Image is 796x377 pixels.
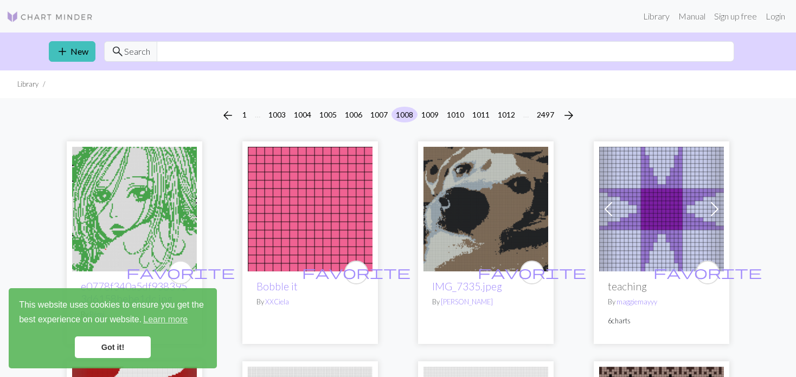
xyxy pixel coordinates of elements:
span: Search [124,45,150,58]
button: favourite [520,261,544,284]
i: Previous [221,109,234,122]
a: Library [639,5,674,27]
img: IMG_7335.jpeg [423,147,548,271]
a: maggiemayyy [617,297,657,306]
nav: Page navigation [217,107,580,124]
button: favourite [344,261,368,284]
button: 1 [238,107,251,122]
img: teaching [599,147,724,271]
button: favourite [696,261,720,284]
span: add [56,44,69,59]
h2: teaching [608,280,715,292]
img: e0778f340a5df9383953d6158bebe1dc.jpg [72,147,197,271]
button: 1010 [442,107,468,122]
a: IMG_7335.jpeg [432,280,502,292]
i: favourite [126,262,235,283]
img: Bobble it [248,147,373,271]
button: 1008 [391,107,418,122]
button: 1003 [264,107,290,122]
a: IMG_7335.jpeg [423,203,548,213]
button: 1004 [290,107,316,122]
span: favorite [478,264,586,281]
a: learn more about cookies [142,311,189,328]
p: By [608,297,715,307]
a: e0778f340a5df9383953d6158bebe1dc.jpg [72,203,197,213]
button: 1007 [366,107,392,122]
a: XXCiela [265,297,289,306]
a: Bobble it [256,280,298,292]
span: favorite [126,264,235,281]
div: cookieconsent [9,288,217,368]
i: favourite [653,262,762,283]
button: Next [558,107,580,124]
button: 1006 [341,107,367,122]
a: teaching [599,203,724,213]
span: favorite [653,264,762,281]
p: 6 charts [608,316,715,326]
button: 1012 [493,107,519,122]
li: Library [17,79,38,89]
a: e0778f340a5df9383953d6158bebe1dc.jpg [81,280,187,305]
button: 1005 [315,107,341,122]
button: Previous [217,107,239,124]
a: Bobble it [248,203,373,213]
a: dismiss cookie message [75,336,151,358]
a: Sign up free [710,5,761,27]
span: arrow_back [221,108,234,123]
p: By [256,297,364,307]
a: New [49,41,95,62]
img: Logo [7,10,93,23]
span: This website uses cookies to ensure you get the best experience on our website. [19,298,207,328]
span: arrow_forward [562,108,575,123]
button: 1011 [468,107,494,122]
a: [PERSON_NAME] [441,297,493,306]
p: By [432,297,540,307]
button: 1009 [417,107,443,122]
button: 2497 [532,107,559,122]
span: search [111,44,124,59]
a: Login [761,5,789,27]
i: favourite [302,262,410,283]
i: Next [562,109,575,122]
i: favourite [478,262,586,283]
a: Manual [674,5,710,27]
button: favourite [169,261,192,284]
span: favorite [302,264,410,281]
